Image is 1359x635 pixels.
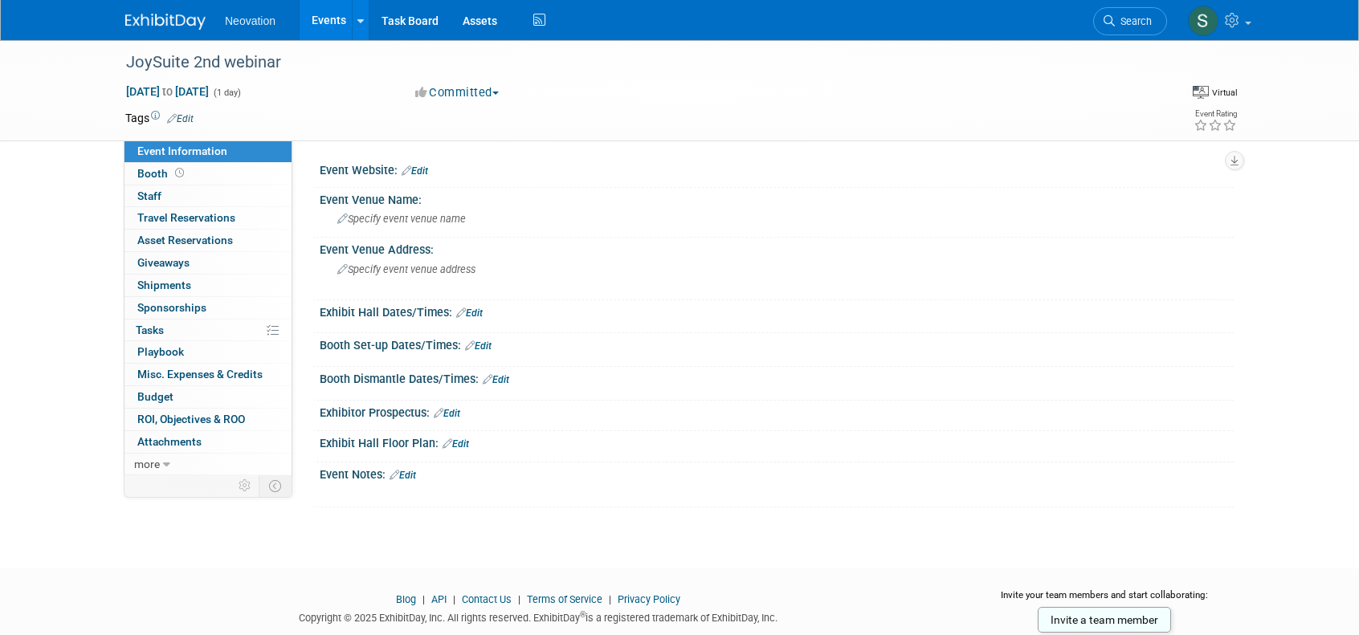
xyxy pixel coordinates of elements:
a: Contact Us [462,593,512,605]
div: Virtual [1211,87,1238,99]
span: Staff [137,189,161,202]
span: Booth not reserved yet [172,167,187,179]
span: Giveaways [137,256,190,269]
a: Edit [465,340,492,352]
span: Shipments [137,279,191,291]
span: | [449,593,459,605]
div: Exhibit Hall Floor Plan: [320,431,1234,452]
span: Playbook [137,345,184,358]
a: Invite a team member [1038,607,1171,633]
span: Event Information [137,145,227,157]
a: Terms of Service [527,593,602,605]
div: Event Rating [1194,110,1237,118]
a: Booth [124,163,292,185]
span: Asset Reservations [137,234,233,246]
a: Budget [124,386,292,408]
div: Booth Dismantle Dates/Times: [320,367,1234,388]
div: Event Notes: [320,462,1234,483]
span: Specify event venue name [337,213,466,225]
span: | [605,593,615,605]
span: Attachments [137,435,202,448]
div: Event Format [1072,83,1238,108]
a: Sponsorships [124,297,292,319]
a: Edit [434,408,460,419]
span: Search [1115,15,1152,27]
a: ROI, Objectives & ROO [124,409,292,430]
div: Booth Set-up Dates/Times: [320,333,1234,354]
a: Privacy Policy [618,593,680,605]
div: Invite your team members and start collaborating: [975,588,1235,613]
button: Committed [410,84,505,101]
a: Playbook [124,341,292,363]
span: Budget [137,390,173,403]
a: more [124,454,292,475]
span: to [160,85,175,98]
td: Tags [125,110,194,126]
a: Edit [443,438,469,450]
span: Tasks [136,324,164,336]
sup: ® [580,610,586,619]
a: Blog [396,593,416,605]
a: Giveaways [124,252,292,274]
div: Event Venue Address: [320,238,1234,258]
img: Susan Hurrell [1188,6,1218,36]
span: [DATE] [DATE] [125,84,210,99]
span: | [418,593,429,605]
a: Shipments [124,275,292,296]
a: API [431,593,447,605]
div: Event Format [1193,83,1238,100]
a: Event Information [124,140,292,162]
span: Specify event venue address [337,263,475,275]
a: Asset Reservations [124,230,292,251]
span: ROI, Objectives & ROO [137,413,245,425]
span: more [134,458,160,470]
a: Attachments [124,431,292,453]
a: Edit [483,374,509,385]
div: Event Venue Name: [320,188,1234,208]
a: Edit [402,165,428,177]
div: Exhibitor Prospectus: [320,401,1234,421]
a: Misc. Expenses & Credits [124,364,292,385]
img: Format-Virtual.png [1193,86,1209,99]
td: Personalize Event Tab Strip [231,475,259,496]
span: Sponsorships [137,301,206,314]
a: Tasks [124,320,292,341]
span: Neovation [225,14,275,27]
span: | [514,593,524,605]
a: Edit [456,307,483,319]
span: Misc. Expenses & Credits [137,368,263,381]
a: Edit [390,470,416,481]
a: Travel Reservations [124,207,292,229]
div: Event Website: [320,158,1234,179]
span: Booth [137,167,187,180]
div: Copyright © 2025 ExhibitDay, Inc. All rights reserved. ExhibitDay is a registered trademark of Ex... [125,607,951,625]
td: Toggle Event Tabs [259,475,292,496]
div: JoySuite 2nd webinar [120,48,1143,77]
span: Travel Reservations [137,211,235,224]
a: Search [1093,7,1167,35]
span: (1 day) [212,88,241,98]
a: Staff [124,185,292,207]
img: ExhibitDay [125,14,206,30]
a: Edit [167,113,194,124]
div: Exhibit Hall Dates/Times: [320,300,1234,321]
